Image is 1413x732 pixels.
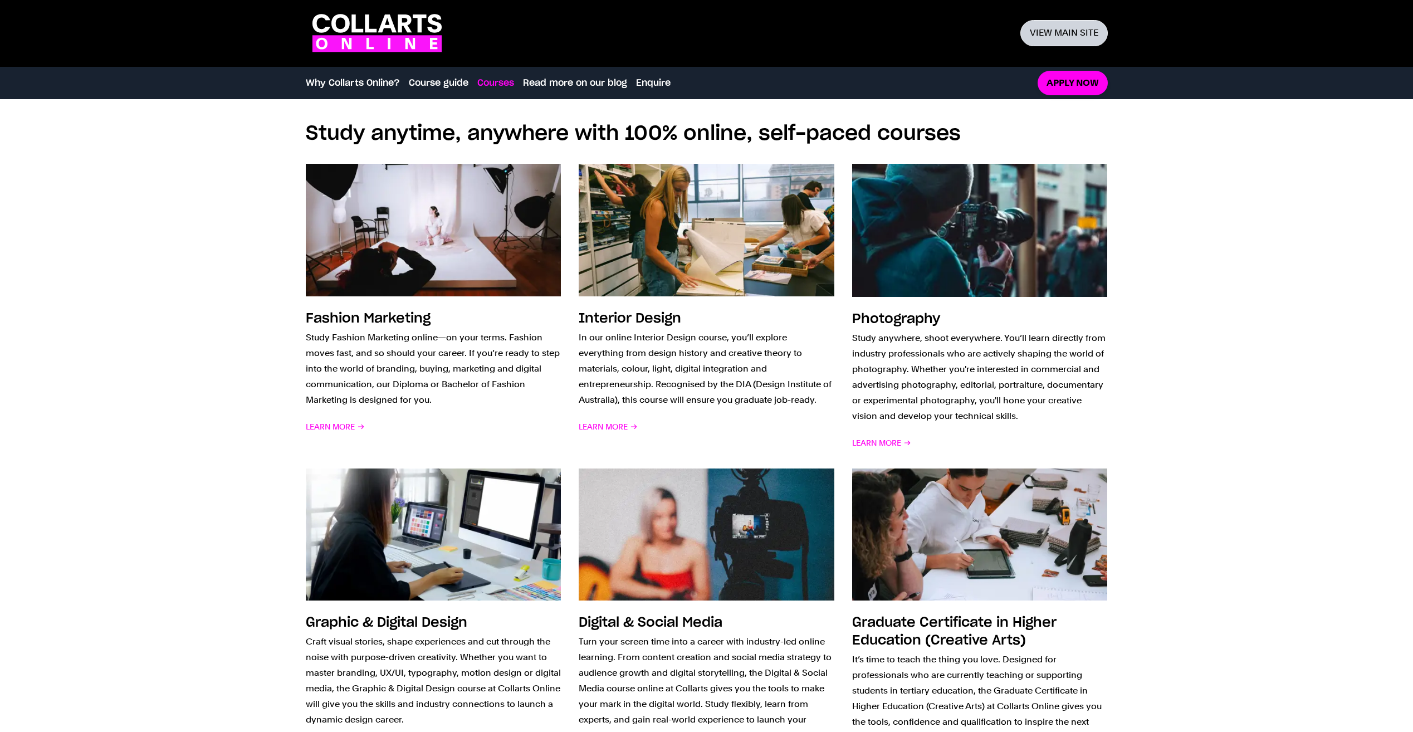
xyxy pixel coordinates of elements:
a: View main site [1020,20,1108,46]
span: Learn More [579,419,638,435]
a: Courses [477,76,514,90]
p: Study Fashion Marketing online—on your terms. Fashion moves fast, and so should your career. If y... [306,330,561,408]
h3: Interior Design [579,312,681,325]
h3: Graphic & Digital Design [306,616,467,629]
h3: Fashion Marketing [306,312,431,325]
p: In our online Interior Design course, you’ll explore everything from design history and creative ... [579,330,834,408]
a: Photography Study anywhere, shoot everywhere. You’ll learn directly from industry professionals w... [852,164,1108,450]
span: Learn More [306,419,365,435]
p: Study anywhere, shoot everywhere. You’ll learn directly from industry professionals who are activ... [852,330,1108,424]
a: Enquire [636,76,671,90]
a: Fashion Marketing Study Fashion Marketing online—on your terms. Fashion moves fast, and so should... [306,164,561,450]
a: Interior Design In our online Interior Design course, you’ll explore everything from design histo... [579,164,834,450]
h2: Study anytime, anywhere with 100% online, self-paced courses [306,121,1108,146]
a: Apply now [1038,71,1108,96]
h3: Photography [852,313,940,326]
a: Course guide [409,76,468,90]
h3: Digital & Social Media [579,616,722,629]
a: Read more on our blog [523,76,627,90]
p: Craft visual stories, shape experiences and cut through the noise with purpose-driven creativity.... [306,634,561,728]
span: Learn More [852,435,911,451]
a: Why Collarts Online? [306,76,400,90]
h3: Graduate Certificate in Higher Education (Creative Arts) [852,616,1057,647]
